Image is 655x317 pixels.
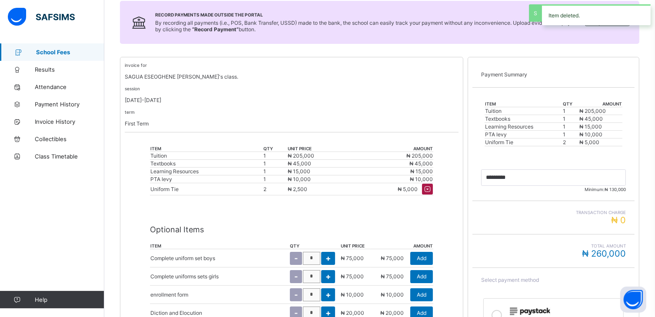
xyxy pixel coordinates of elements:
[410,176,433,182] span: ₦ 10,000
[35,83,104,90] span: Attendance
[341,273,364,280] span: ₦ 75,000
[326,290,331,299] span: +
[481,243,626,248] span: Total Amount
[150,145,263,152] th: item
[481,71,626,78] p: Payment Summary
[263,183,287,195] td: 2
[579,131,602,138] span: ₦ 10,000
[150,310,202,316] p: Diction and Elocution
[485,139,562,146] td: Uniform Tie
[326,254,331,263] span: +
[562,107,579,115] td: 1
[340,243,371,249] th: unit price
[294,290,298,299] span: -
[562,131,579,139] td: 1
[381,273,404,280] span: ₦ 75,000
[620,287,646,313] button: Open asap
[289,243,340,249] th: qty
[579,101,622,107] th: amount
[150,255,215,261] p: Complete uniform set boys
[192,26,239,33] b: “Record Payment”
[398,186,418,192] span: ₦ 5,000
[8,8,75,26] img: safsims
[562,139,579,146] td: 2
[326,272,331,281] span: +
[579,123,602,130] span: ₦ 15,000
[287,145,350,152] th: unit price
[155,20,583,33] span: By recording all payments (i.e., POS, Bank Transfer, USSD) made to the bank, the school can easil...
[288,186,307,192] span: ₦ 2,500
[35,101,104,108] span: Payment History
[125,73,459,80] p: SAGUA ESEOGHENE [PERSON_NAME]'s class.
[481,277,539,283] span: Select payment method
[150,186,263,192] div: Uniform Tie
[35,66,104,73] span: Results
[150,225,434,234] p: Optional Items
[150,291,188,298] p: enrollment form
[288,160,311,167] span: ₦ 45,000
[510,307,550,315] img: paystack.0b99254114f7d5403c0525f3550acd03.svg
[409,160,433,167] span: ₦ 45,000
[417,291,426,298] span: Add
[125,109,135,115] small: term
[579,108,606,114] span: ₦ 205,000
[341,255,364,261] span: ₦ 75,000
[294,254,298,263] span: -
[150,152,263,159] div: Tuition
[125,120,459,127] p: First Term
[417,310,426,316] span: Add
[481,187,626,192] span: Minimum:
[605,187,626,192] span: ₦ 130,000
[485,107,562,115] td: Tuition
[371,243,433,249] th: amount
[288,152,314,159] span: ₦ 205,000
[150,273,219,280] p: Complete uniforms sets girls
[263,160,287,168] td: 1
[562,123,579,131] td: 1
[380,310,404,316] span: ₦ 20,000
[35,296,104,303] span: Help
[150,176,263,182] div: PTA levy
[35,118,104,125] span: Invoice History
[381,255,404,261] span: ₦ 75,000
[150,168,263,175] div: Learning Resources
[125,63,147,68] small: invoice for
[485,131,562,139] td: PTA levy
[263,152,287,160] td: 1
[611,215,626,225] span: ₦ 0
[125,86,140,91] small: session
[150,243,289,249] th: item
[485,115,562,123] td: Textbooks
[562,101,579,107] th: qty
[417,255,426,261] span: Add
[155,12,585,17] span: Record Payments Made Outside the Portal
[35,135,104,142] span: Collectibles
[350,145,433,152] th: amount
[341,310,364,316] span: ₦ 20,000
[288,176,311,182] span: ₦ 10,000
[542,4,651,25] div: Item deleted.
[125,97,459,103] p: [DATE]-[DATE]
[481,210,626,215] span: Transaction charge
[341,291,364,298] span: ₦ 10,000
[485,123,562,131] td: Learning Resources
[35,153,104,160] span: Class Timetable
[562,115,579,123] td: 1
[294,272,298,281] span: -
[485,101,562,107] th: item
[417,273,426,280] span: Add
[582,248,626,259] span: ₦ 260,000
[579,116,603,122] span: ₦ 45,000
[263,145,287,152] th: qty
[263,175,287,183] td: 1
[579,139,599,145] span: ₦ 5,000
[410,168,433,175] span: ₦ 15,000
[150,160,263,167] div: Textbooks
[263,168,287,175] td: 1
[36,49,104,56] span: School Fees
[288,168,310,175] span: ₦ 15,000
[406,152,433,159] span: ₦ 205,000
[381,291,404,298] span: ₦ 10,000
